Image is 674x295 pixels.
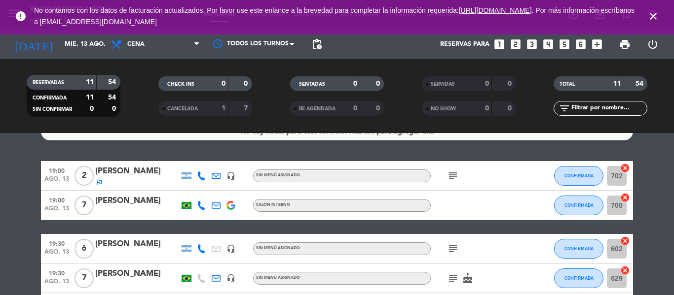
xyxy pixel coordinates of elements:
span: RE AGENDADA [299,106,336,111]
span: Sin menú asignado [256,173,300,177]
strong: 0 [485,105,489,112]
span: SENTADAS [299,82,325,87]
i: looks_3 [525,38,538,51]
i: power_settings_new [647,38,659,50]
strong: 7 [244,105,250,112]
span: 19:30 [44,237,69,249]
input: Filtrar por nombre... [570,103,647,114]
button: CONFIRMADA [554,268,603,288]
i: cancel [620,265,630,275]
div: [PERSON_NAME] [95,238,179,251]
i: add_box [591,38,603,51]
strong: 0 [112,105,118,112]
span: TOTAL [560,82,575,87]
span: pending_actions [311,38,323,50]
span: CONFIRMADA [564,202,594,208]
div: [PERSON_NAME] [95,165,179,178]
span: ago. 13 [44,205,69,217]
strong: 0 [508,80,514,87]
span: CONFIRMADA [33,96,67,100]
i: [DATE] [7,33,60,55]
a: . Por más información escríbanos a [EMAIL_ADDRESS][DOMAIN_NAME] [34,6,635,26]
button: CONFIRMADA [554,196,603,215]
div: LOG OUT [638,30,667,59]
strong: 0 [353,80,357,87]
button: CONFIRMADA [554,239,603,259]
strong: 54 [108,79,118,86]
span: 7 [75,196,94,215]
span: print [619,38,631,50]
strong: 0 [90,105,94,112]
span: CANCELADA [167,106,198,111]
i: subject [447,272,459,284]
strong: 11 [86,79,94,86]
i: headset_mic [226,244,235,253]
i: looks_two [509,38,522,51]
i: cancel [620,236,630,246]
button: CONFIRMADA [554,166,603,186]
i: error [15,10,27,22]
a: [URL][DOMAIN_NAME] [459,6,532,14]
span: 7 [75,268,94,288]
span: 6 [75,239,94,259]
i: headset_mic [226,274,235,283]
span: No contamos con los datos de facturación actualizados. Por favor use este enlance a la brevedad p... [34,6,635,26]
span: Reservas para [440,41,489,48]
strong: 54 [108,94,118,101]
i: cake [462,272,474,284]
span: SIN CONFIRMAR [33,107,72,112]
span: Sin menú asignado [256,246,300,250]
i: filter_list [559,102,570,114]
strong: 0 [244,80,250,87]
strong: 0 [376,105,382,112]
span: SALON INTERNO [256,203,290,207]
i: headset_mic [226,171,235,180]
i: subject [447,170,459,182]
strong: 0 [222,80,225,87]
span: SERVIDAS [431,82,455,87]
i: looks_4 [542,38,555,51]
span: 2 [75,166,94,186]
strong: 11 [613,80,621,87]
i: arrow_drop_down [92,38,104,50]
strong: 54 [636,80,645,87]
span: CONFIRMADA [564,173,594,178]
i: subject [447,243,459,255]
strong: 11 [86,94,94,101]
i: cancel [620,163,630,173]
span: 19:00 [44,164,69,176]
span: 19:30 [44,267,69,278]
span: ago. 13 [44,278,69,290]
span: NO SHOW [431,106,456,111]
i: close [647,10,659,22]
i: looks_6 [574,38,587,51]
strong: 0 [508,105,514,112]
i: looks_5 [558,38,571,51]
strong: 0 [353,105,357,112]
i: looks_one [493,38,506,51]
strong: 0 [485,80,489,87]
i: outlined_flag [95,178,103,186]
div: [PERSON_NAME] [95,195,179,207]
span: 19:00 [44,194,69,205]
div: [PERSON_NAME] [95,267,179,280]
strong: 0 [376,80,382,87]
span: Cena [127,41,145,48]
span: CONFIRMADA [564,275,594,281]
span: ago. 13 [44,249,69,260]
span: RESERVADAS [33,80,64,85]
i: cancel [620,193,630,202]
span: CHECK INS [167,82,194,87]
img: google-logo.png [226,201,235,210]
span: CONFIRMADA [564,246,594,251]
span: ago. 13 [44,176,69,187]
strong: 1 [222,105,225,112]
span: Sin menú asignado [256,276,300,280]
